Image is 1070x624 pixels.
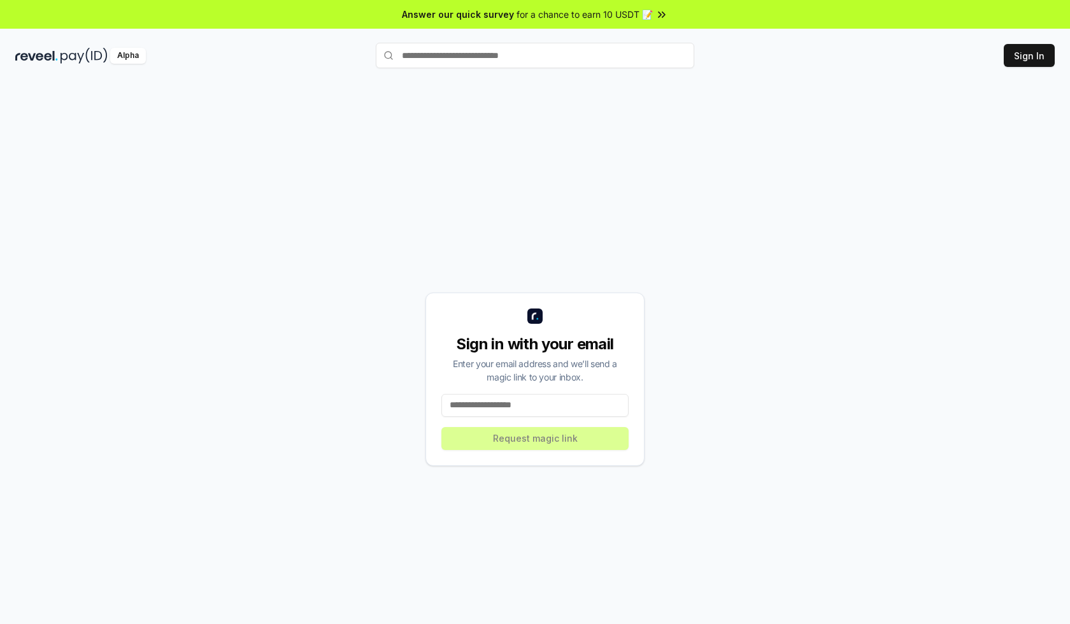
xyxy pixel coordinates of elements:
[441,334,629,354] div: Sign in with your email
[402,8,514,21] span: Answer our quick survey
[517,8,653,21] span: for a chance to earn 10 USDT 📝
[15,48,58,64] img: reveel_dark
[441,357,629,384] div: Enter your email address and we’ll send a magic link to your inbox.
[1004,44,1055,67] button: Sign In
[61,48,108,64] img: pay_id
[527,308,543,324] img: logo_small
[110,48,146,64] div: Alpha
